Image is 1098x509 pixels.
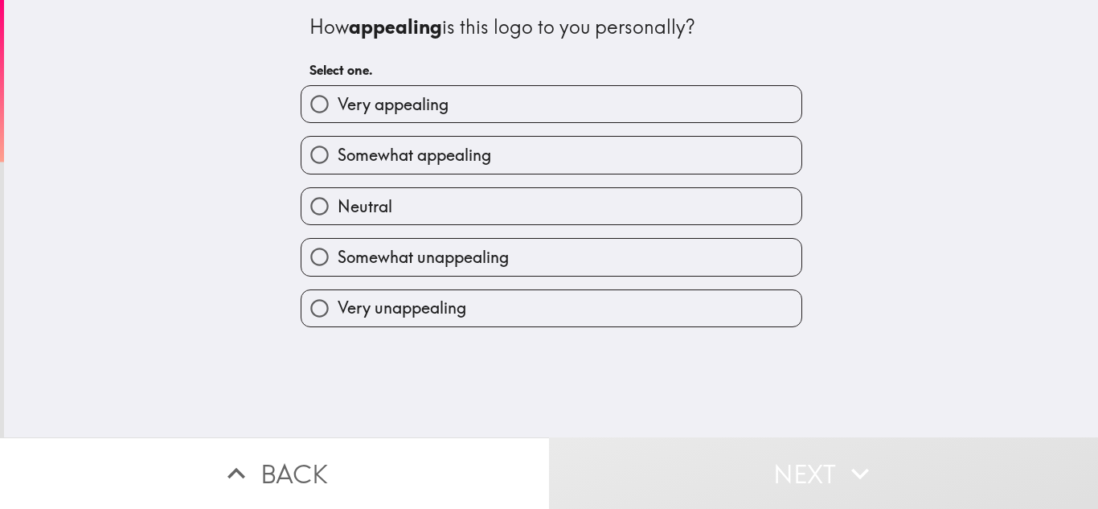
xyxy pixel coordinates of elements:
[349,14,442,39] b: appealing
[338,297,466,319] span: Very unappealing
[301,137,801,173] button: Somewhat appealing
[549,437,1098,509] button: Next
[309,61,793,79] h6: Select one.
[338,195,392,218] span: Neutral
[301,290,801,326] button: Very unappealing
[309,14,793,41] div: How is this logo to you personally?
[301,239,801,275] button: Somewhat unappealing
[338,246,509,269] span: Somewhat unappealing
[301,86,801,122] button: Very appealing
[301,188,801,224] button: Neutral
[338,93,449,116] span: Very appealing
[338,144,491,166] span: Somewhat appealing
